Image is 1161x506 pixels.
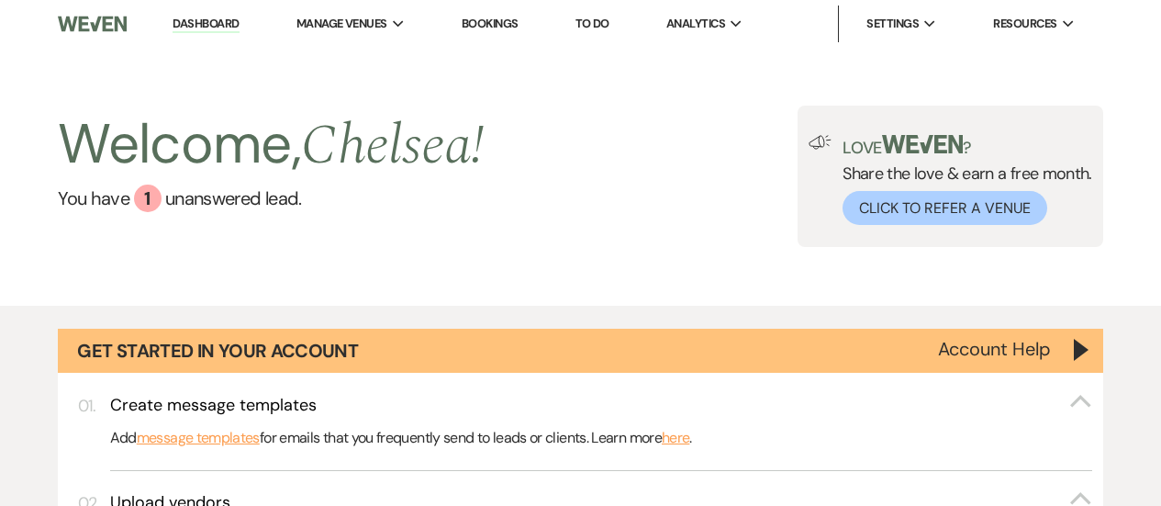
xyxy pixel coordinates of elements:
[462,16,519,31] a: Bookings
[993,15,1056,33] span: Resources
[58,5,126,43] img: Weven Logo
[110,426,1093,450] p: Add for emails that you frequently send to leads or clients. Learn more .
[58,185,484,212] a: You have 1 unanswered lead.
[882,135,964,153] img: weven-logo-green.svg
[301,104,484,188] span: Chelsea !
[137,426,260,450] a: message templates
[296,15,387,33] span: Manage Venues
[110,394,317,417] h3: Create message templates
[809,135,832,150] img: loud-speaker-illustration.svg
[843,191,1047,225] button: Click to Refer a Venue
[832,135,1092,225] div: Share the love & earn a free month.
[843,135,1092,156] p: Love ?
[77,338,358,364] h1: Get Started in Your Account
[110,394,1093,417] button: Create message templates
[173,16,239,33] a: Dashboard
[134,185,162,212] div: 1
[666,15,725,33] span: Analytics
[938,340,1051,358] button: Account Help
[58,106,484,185] h2: Welcome,
[662,426,689,450] a: here
[866,15,919,33] span: Settings
[575,16,609,31] a: To Do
